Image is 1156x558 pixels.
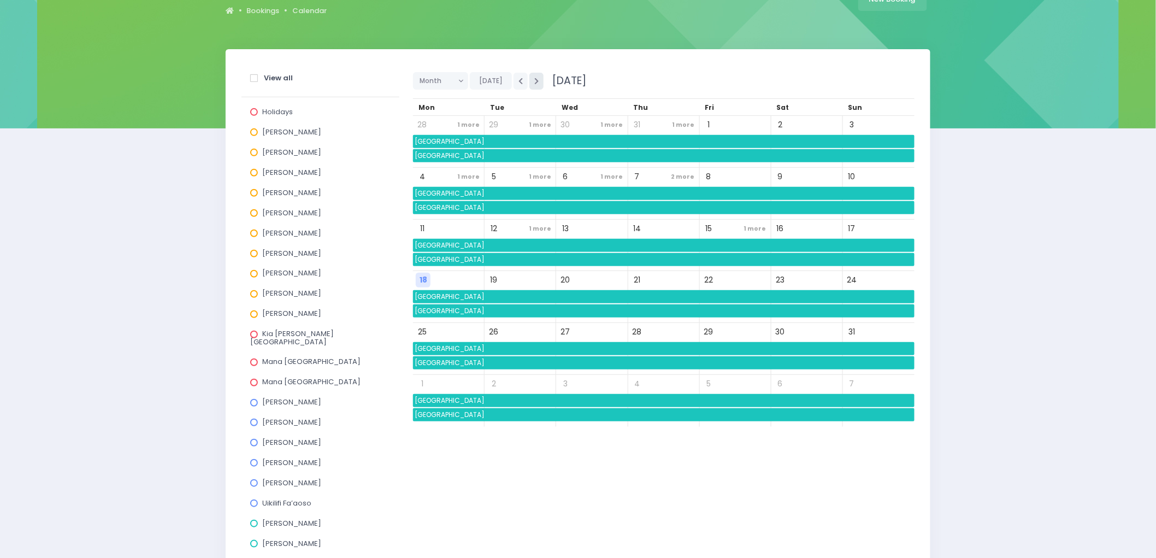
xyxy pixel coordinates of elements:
span: Uikilifi Fa’aoso [262,498,311,508]
span: [PERSON_NAME] [262,457,321,468]
span: 28 [415,118,429,132]
span: Southland Girls' High School [413,135,914,148]
span: Mon [418,103,435,112]
span: [PERSON_NAME] [262,208,321,218]
span: 15 [701,221,716,236]
button: [DATE] [470,72,512,90]
span: 1 more [455,118,482,132]
span: 5 [486,169,501,184]
span: [PERSON_NAME] [262,187,321,198]
span: 11 [415,221,429,236]
span: 10 [845,169,859,184]
span: 31 [630,118,645,132]
span: Sun [848,103,863,112]
span: 1 more [526,221,554,236]
span: 1 more [526,118,554,132]
a: Bookings [247,5,280,16]
span: Month [420,73,453,89]
span: Southland Girls' High School [413,290,914,303]
span: Southland Girls' High School [413,394,914,407]
span: [PERSON_NAME] [262,437,321,448]
span: Wed [562,103,578,112]
span: Aurora College [413,201,914,214]
span: 1 more [455,169,482,184]
span: Aurora College [413,149,914,162]
span: 5 [701,377,716,391]
span: 1 [415,377,429,391]
span: Tue [490,103,504,112]
span: 1 more [526,169,554,184]
span: Fri [705,103,715,112]
span: [PERSON_NAME] [262,538,321,549]
span: 17 [845,221,859,236]
span: 23 [773,273,788,287]
span: Sat [777,103,789,112]
span: [PERSON_NAME] [262,288,321,298]
span: 4 [415,169,429,184]
span: 2 [486,377,501,391]
span: 1 more [741,221,769,236]
span: 6 [558,169,573,184]
span: 24 [845,273,859,287]
span: 1 more [598,169,626,184]
span: Aurora College [413,356,914,369]
span: 21 [630,273,645,287]
span: 19 [486,273,501,287]
span: 30 [558,118,573,132]
span: 3 [558,377,573,391]
span: [PERSON_NAME] [262,397,321,407]
span: Aurora College [413,408,914,421]
span: 26 [486,325,501,339]
span: 1 more [670,118,698,132]
span: 18 [416,273,430,287]
span: Southland Girls' High School [413,187,914,200]
span: 12 [486,221,501,236]
span: [PERSON_NAME] [262,228,321,238]
span: 6 [773,377,788,391]
span: 25 [415,325,429,339]
span: 30 [773,325,788,339]
span: Aurora College [413,253,914,266]
span: [PERSON_NAME] [262,518,321,528]
span: 31 [845,325,859,339]
span: Southland Girls' High School [413,239,914,252]
span: 2 more [669,169,698,184]
span: 27 [558,325,573,339]
span: 16 [773,221,788,236]
span: Holidays [262,107,293,117]
span: 1 more [598,118,626,132]
span: [PERSON_NAME] [262,127,321,137]
span: 7 [845,377,859,391]
span: Mana [GEOGRAPHIC_DATA] [262,356,361,367]
span: Aurora College [413,304,914,318]
span: 1 [701,118,716,132]
a: Calendar [292,5,327,16]
span: [PERSON_NAME] [262,268,321,278]
button: Month [413,72,468,90]
span: [PERSON_NAME] [262,167,321,178]
span: 3 [845,118,859,132]
strong: View all [264,73,293,83]
span: Mana [GEOGRAPHIC_DATA] [262,377,361,387]
span: 22 [701,273,716,287]
span: 29 [701,325,716,339]
span: 14 [630,221,645,236]
span: Kia [PERSON_NAME][GEOGRAPHIC_DATA] [250,328,334,346]
span: [PERSON_NAME] [262,478,321,488]
span: Thu [634,103,648,112]
span: 8 [701,169,716,184]
span: 7 [630,169,645,184]
span: [PERSON_NAME] [262,248,321,259]
span: [PERSON_NAME] [262,147,321,157]
span: 13 [558,221,573,236]
span: 20 [558,273,573,287]
span: 4 [630,377,645,391]
span: 28 [630,325,645,339]
span: 29 [486,118,501,132]
span: [PERSON_NAME] [262,417,321,427]
span: Southland Girls' High School [413,342,914,355]
span: [PERSON_NAME] [262,308,321,319]
span: 9 [773,169,788,184]
span: [DATE] [545,73,586,88]
span: 2 [773,118,788,132]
